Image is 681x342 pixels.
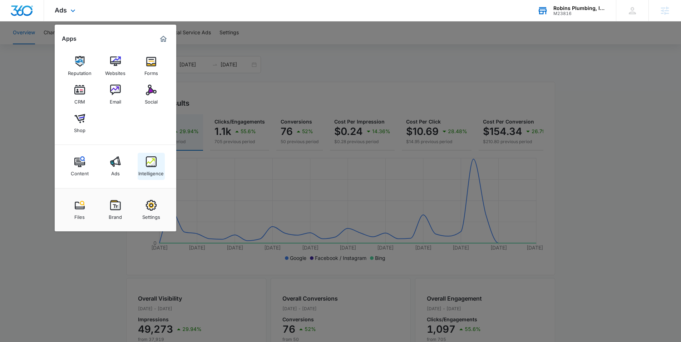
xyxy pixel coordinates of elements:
div: account id [553,11,606,16]
a: Ads [102,153,129,180]
a: Forms [138,52,165,80]
div: CRM [74,95,85,105]
span: Ads [55,6,67,14]
a: Websites [102,52,129,80]
a: Brand [102,196,129,223]
div: Shop [74,124,85,133]
div: Websites [105,67,125,76]
div: Brand [109,211,122,220]
div: Files [74,211,85,220]
div: Forms [144,67,158,76]
div: Social [145,95,158,105]
a: Settings [138,196,165,223]
a: CRM [66,81,93,108]
a: Content [66,153,93,180]
div: Ads [111,167,120,176]
div: Reputation [68,67,92,76]
h2: Apps [62,35,77,42]
div: Settings [142,211,160,220]
div: Email [110,95,121,105]
a: Email [102,81,129,108]
a: Social [138,81,165,108]
a: Intelligence [138,153,165,180]
a: Files [66,196,93,223]
div: Content [71,167,89,176]
div: Intelligence [138,167,164,176]
a: Marketing 360® Dashboard [158,33,169,45]
div: account name [553,5,606,11]
a: Shop [66,110,93,137]
a: Reputation [66,52,93,80]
